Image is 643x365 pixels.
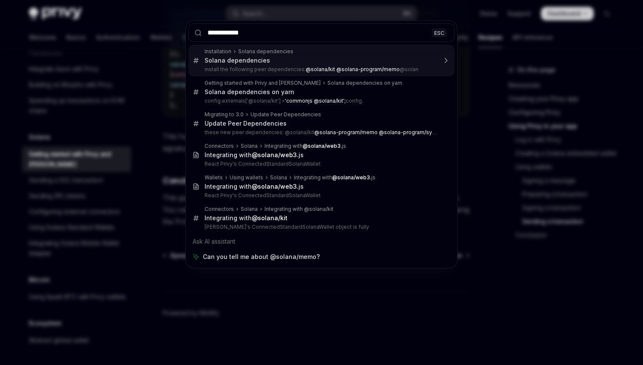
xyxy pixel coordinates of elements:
[265,143,346,149] div: Integrating with js
[241,206,258,213] div: Solana
[205,48,231,55] div: Installation
[205,120,287,127] div: Update Peer Dependencies
[203,253,320,261] span: Can you tell me about @solana/memo?
[205,98,437,104] p: config.externals['@solana/kit'] = config.
[294,174,376,181] div: Integrating with js
[432,28,447,37] div: ESC
[205,161,437,167] p: React Privy's ConnectedStandardSolanaWallet
[205,143,234,149] div: Connectors
[252,151,299,158] b: @solana/web3.
[250,111,321,118] div: Update Peer Dependencies
[332,174,371,181] b: @solana/web3.
[252,214,287,221] b: @solana/kit
[205,66,437,73] p: install the following peer dependencies: @solan
[205,111,244,118] div: Migrating to 3.0
[327,80,402,86] div: Solana dependencies on yarn
[205,57,270,64] div: Solana dependencies
[205,224,437,230] p: [PERSON_NAME]'s ConnectedStandardSolanaWallet object is fully
[205,214,287,222] div: Integrating with
[252,183,299,190] b: @solana/web3.
[205,206,234,213] div: Connectors
[205,129,437,136] p: these new peer dependencies: @solana/kit
[265,206,333,213] div: Integrating with @solana/kit
[270,174,287,181] div: Solana
[230,174,263,181] div: Using wallets
[238,48,293,55] div: Solana dependencies
[314,129,445,135] b: @solana-program/memo @solana-program/system
[188,234,455,249] div: Ask AI assistant
[303,143,342,149] b: @solana/web3.
[205,183,304,190] div: Integrating with js
[241,143,258,149] div: Solana
[306,66,400,72] b: @solana/kit @solana-program/memo
[205,192,437,199] p: React Privy's ConnectedStandardSolanaWallet
[205,174,223,181] div: Wallets
[205,88,294,96] div: Solana dependencies on yarn
[285,98,346,104] b: 'commonjs @solana/kit';
[205,80,321,86] div: Getting started with Privy and [PERSON_NAME]
[205,151,304,159] div: Integrating with js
